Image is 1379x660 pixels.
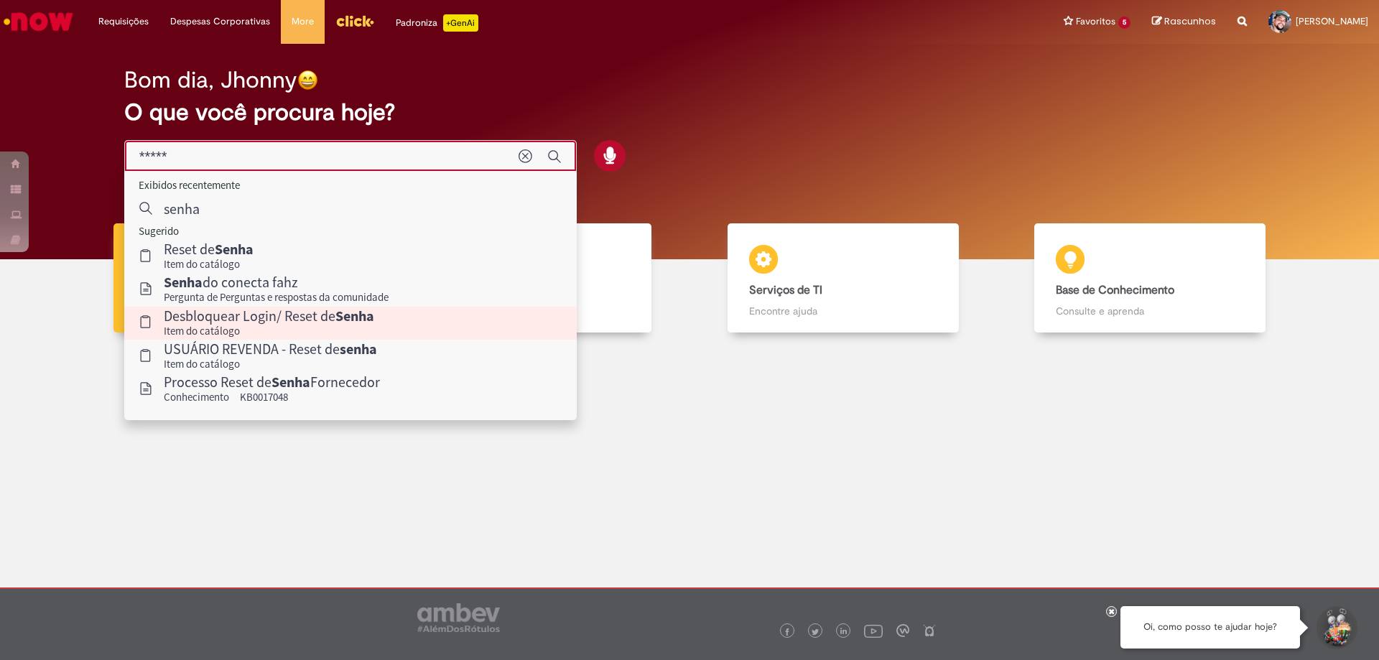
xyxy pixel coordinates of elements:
img: logo_footer_facebook.png [784,628,791,636]
span: Despesas Corporativas [170,14,270,29]
img: logo_footer_linkedin.png [840,628,848,636]
p: Consulte e aprenda [1056,304,1244,318]
img: click_logo_yellow_360x200.png [335,10,374,32]
img: logo_footer_ambev_rotulo_gray.png [417,603,500,632]
p: +GenAi [443,14,478,32]
span: [PERSON_NAME] [1296,15,1368,27]
a: Serviços de TI Encontre ajuda [689,223,997,333]
a: Base de Conhecimento Consulte e aprenda [997,223,1304,333]
a: Rascunhos [1152,15,1216,29]
img: happy-face.png [297,70,318,90]
b: Base de Conhecimento [1056,283,1174,297]
h2: Bom dia, Jhonny [124,68,297,93]
span: Favoritos [1076,14,1115,29]
span: Requisições [98,14,149,29]
img: logo_footer_youtube.png [864,621,883,640]
button: Iniciar Conversa de Suporte [1314,606,1357,649]
img: logo_footer_workplace.png [896,624,909,637]
b: Serviços de TI [749,283,822,297]
img: logo_footer_twitter.png [812,628,819,636]
img: logo_footer_naosei.png [923,624,936,637]
div: Padroniza [396,14,478,32]
p: Encontre ajuda [749,304,937,318]
span: 5 [1118,17,1130,29]
a: Tirar dúvidas Tirar dúvidas com Lupi Assist e Gen Ai [75,223,383,333]
span: More [292,14,314,29]
h2: O que você procura hoje? [124,100,1255,125]
div: Oi, como posso te ajudar hoje? [1120,606,1300,649]
img: ServiceNow [1,7,75,36]
span: Rascunhos [1164,14,1216,28]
